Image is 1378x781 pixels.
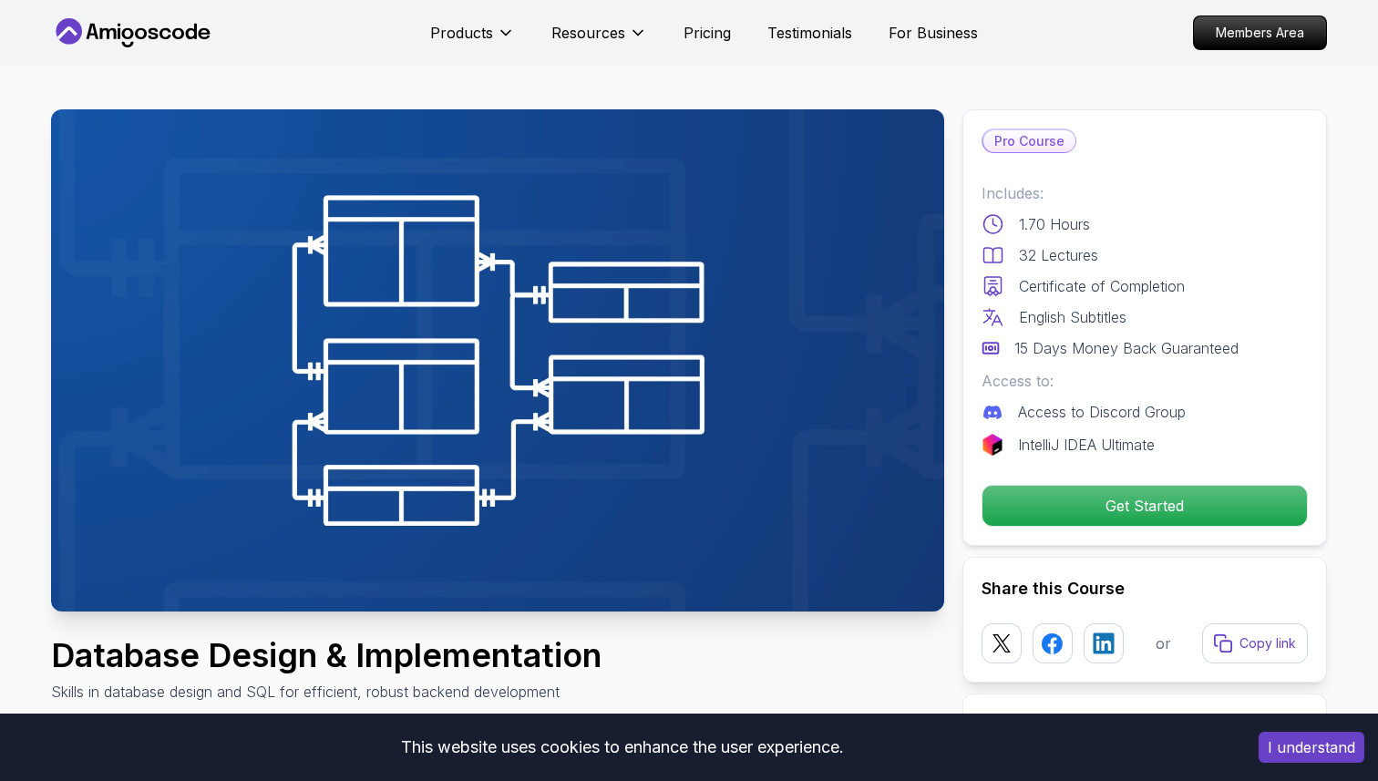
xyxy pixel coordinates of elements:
a: Pricing [684,22,731,44]
button: Accept cookies [1259,732,1364,763]
p: Products [430,22,493,44]
p: or [1156,632,1171,654]
p: Includes: [982,182,1308,204]
p: 1.70 Hours [1019,213,1090,235]
p: IntelliJ IDEA Ultimate [1018,434,1155,456]
h3: Got a Team of 5 or More? [982,713,1308,738]
a: For Business [889,22,978,44]
button: Products [430,22,515,58]
h1: Database Design & Implementation [51,637,602,673]
p: Copy link [1239,634,1296,653]
iframe: chat widget [1265,667,1378,754]
p: Access to: [982,370,1308,392]
p: Skills in database design and SQL for efficient, robust backend development [51,681,602,703]
button: Get Started [982,485,1308,527]
p: Pro Course [983,130,1075,152]
p: Get Started [982,486,1307,526]
p: Resources [551,22,625,44]
p: Members Area [1194,16,1326,49]
a: Members Area [1193,15,1327,50]
button: Copy link [1202,623,1308,663]
img: jetbrains logo [982,434,1003,456]
img: database-design_thumbnail [51,109,944,611]
p: English Subtitles [1019,306,1126,328]
p: Access to Discord Group [1018,401,1186,423]
div: This website uses cookies to enhance the user experience. [14,727,1231,767]
button: Resources [551,22,647,58]
a: Testimonials [767,22,852,44]
p: 32 Lectures [1019,244,1098,266]
p: 15 Days Money Back Guaranteed [1014,337,1239,359]
h2: Share this Course [982,576,1308,601]
p: Certificate of Completion [1019,275,1185,297]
